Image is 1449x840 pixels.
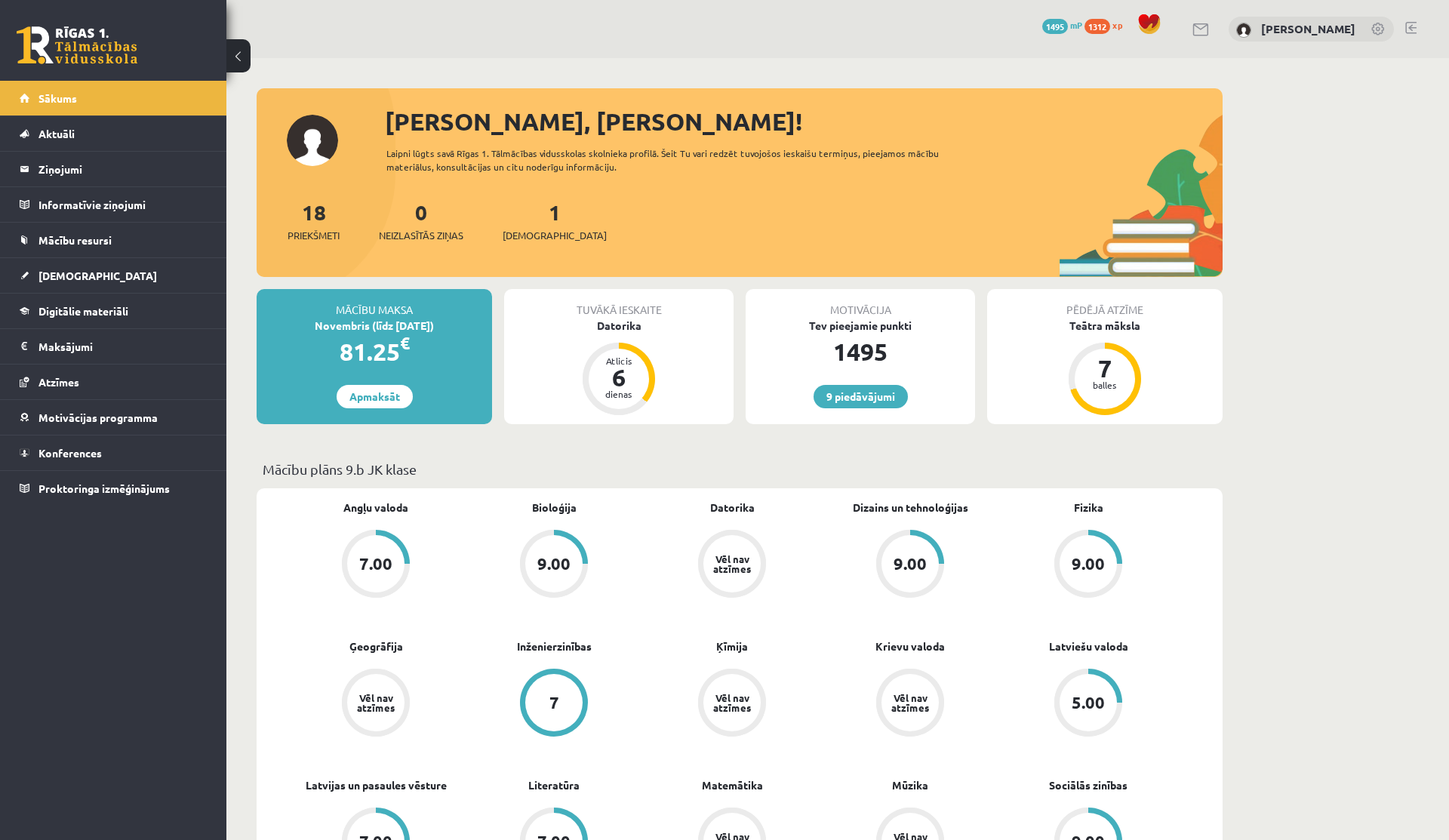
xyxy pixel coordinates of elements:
[306,777,447,793] a: Latvijas un pasaules vēsture
[20,435,208,470] a: Konferences
[38,304,128,318] span: Digitālie materiāli
[343,500,408,515] a: Angļu valoda
[814,385,908,408] a: 9 piedāvājumi
[746,334,975,370] div: 1495
[504,318,734,334] div: Datorika
[1070,19,1082,31] span: mP
[38,127,75,140] span: Aktuāli
[465,530,643,601] a: 9.00
[20,258,208,293] a: [DEMOGRAPHIC_DATA]
[987,318,1223,417] a: Teātra māksla 7 balles
[894,555,927,572] div: 9.00
[596,389,641,398] div: dienas
[385,103,1223,140] div: [PERSON_NAME], [PERSON_NAME]!
[257,334,492,370] div: 81.25
[1042,19,1082,31] a: 1495 mP
[504,289,734,318] div: Tuvākā ieskaite
[288,228,340,243] span: Priekšmeti
[987,318,1223,334] div: Teātra māksla
[1084,19,1130,31] a: 1312 xp
[288,198,340,243] a: 18Priekšmeti
[710,500,755,515] a: Datorika
[20,400,208,435] a: Motivācijas programma
[20,116,208,151] a: Aktuāli
[643,530,821,601] a: Vēl nav atzīmes
[38,446,102,460] span: Konferences
[386,146,966,174] div: Laipni lūgts savā Rīgas 1. Tālmācības vidusskolas skolnieka profilā. Šeit Tu vari redzēt tuvojošo...
[20,365,208,399] a: Atzīmes
[517,638,592,654] a: Inženierzinības
[359,555,392,572] div: 7.00
[38,482,170,495] span: Proktoringa izmēģinājums
[355,693,397,712] div: Vēl nav atzīmes
[1082,380,1128,389] div: balles
[503,228,607,243] span: [DEMOGRAPHIC_DATA]
[504,318,734,417] a: Datorika Atlicis 6 dienas
[1236,23,1251,38] img: Rūdolfs Masjulis
[38,375,79,389] span: Atzīmes
[503,198,607,243] a: 1[DEMOGRAPHIC_DATA]
[38,233,112,247] span: Mācību resursi
[379,228,463,243] span: Neizlasītās ziņas
[1072,694,1105,711] div: 5.00
[1112,19,1122,31] span: xp
[596,365,641,389] div: 6
[746,318,975,334] div: Tev pieejamie punkti
[38,411,158,424] span: Motivācijas programma
[20,81,208,115] a: Sākums
[287,669,465,740] a: Vēl nav atzīmes
[1082,356,1128,380] div: 7
[532,500,577,515] a: Bioloģija
[38,91,77,105] span: Sākums
[875,638,945,654] a: Krievu valoda
[987,289,1223,318] div: Pēdējā atzīme
[1084,19,1110,34] span: 1312
[1072,555,1105,572] div: 9.00
[1042,19,1068,34] span: 1495
[643,669,821,740] a: Vēl nav atzīmes
[1049,638,1128,654] a: Latviešu valoda
[528,777,580,793] a: Literatūra
[892,777,928,793] a: Mūzika
[38,187,208,222] legend: Informatīvie ziņojumi
[465,669,643,740] a: 7
[20,471,208,506] a: Proktoringa izmēģinājums
[400,332,410,354] span: €
[821,669,999,740] a: Vēl nav atzīmes
[999,669,1177,740] a: 5.00
[1261,21,1355,36] a: [PERSON_NAME]
[257,289,492,318] div: Mācību maksa
[38,329,208,364] legend: Maksājumi
[702,777,763,793] a: Matemātika
[38,152,208,186] legend: Ziņojumi
[349,638,403,654] a: Ģeogrāfija
[20,223,208,257] a: Mācību resursi
[711,693,753,712] div: Vēl nav atzīmes
[337,385,413,408] a: Apmaksāt
[263,459,1217,479] p: Mācību plāns 9.b JK klase
[746,289,975,318] div: Motivācija
[1074,500,1103,515] a: Fizika
[537,555,571,572] div: 9.00
[20,329,208,364] a: Maksājumi
[379,198,463,243] a: 0Neizlasītās ziņas
[38,269,157,282] span: [DEMOGRAPHIC_DATA]
[716,638,748,654] a: Ķīmija
[1049,777,1128,793] a: Sociālās zinības
[889,693,931,712] div: Vēl nav atzīmes
[853,500,968,515] a: Dizains un tehnoloģijas
[999,530,1177,601] a: 9.00
[20,187,208,222] a: Informatīvie ziņojumi
[287,530,465,601] a: 7.00
[821,530,999,601] a: 9.00
[17,26,137,64] a: Rīgas 1. Tālmācības vidusskola
[20,294,208,328] a: Digitālie materiāli
[596,356,641,365] div: Atlicis
[257,318,492,334] div: Novembris (līdz [DATE])
[711,554,753,574] div: Vēl nav atzīmes
[20,152,208,186] a: Ziņojumi
[549,694,559,711] div: 7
